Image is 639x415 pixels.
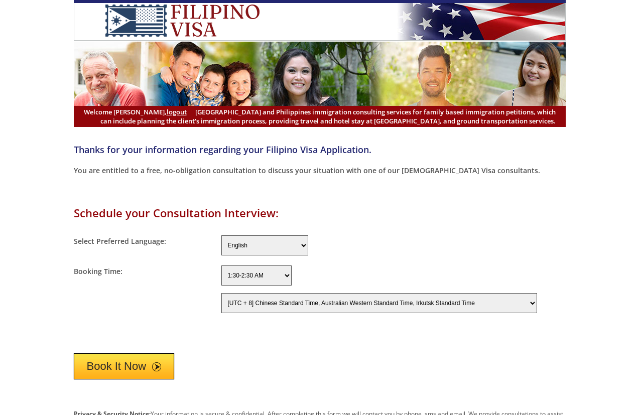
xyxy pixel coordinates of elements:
h4: Thanks for your information regarding your Filipino Visa Application. [74,144,566,156]
label: Booking Time: [74,266,122,276]
span: Welcome [PERSON_NAME], [84,107,187,116]
a: logout [167,107,187,116]
span: [GEOGRAPHIC_DATA] and Philippines immigration consulting services for family based immigration pe... [84,107,556,125]
h1: Schedule your Consultation Interview: [74,205,566,220]
p: You are entitled to a free, no-obligation consultation to discuss your situation with one of our ... [74,166,566,175]
button: Book It Now [74,353,175,379]
label: Select Preferred Language: [74,236,166,246]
